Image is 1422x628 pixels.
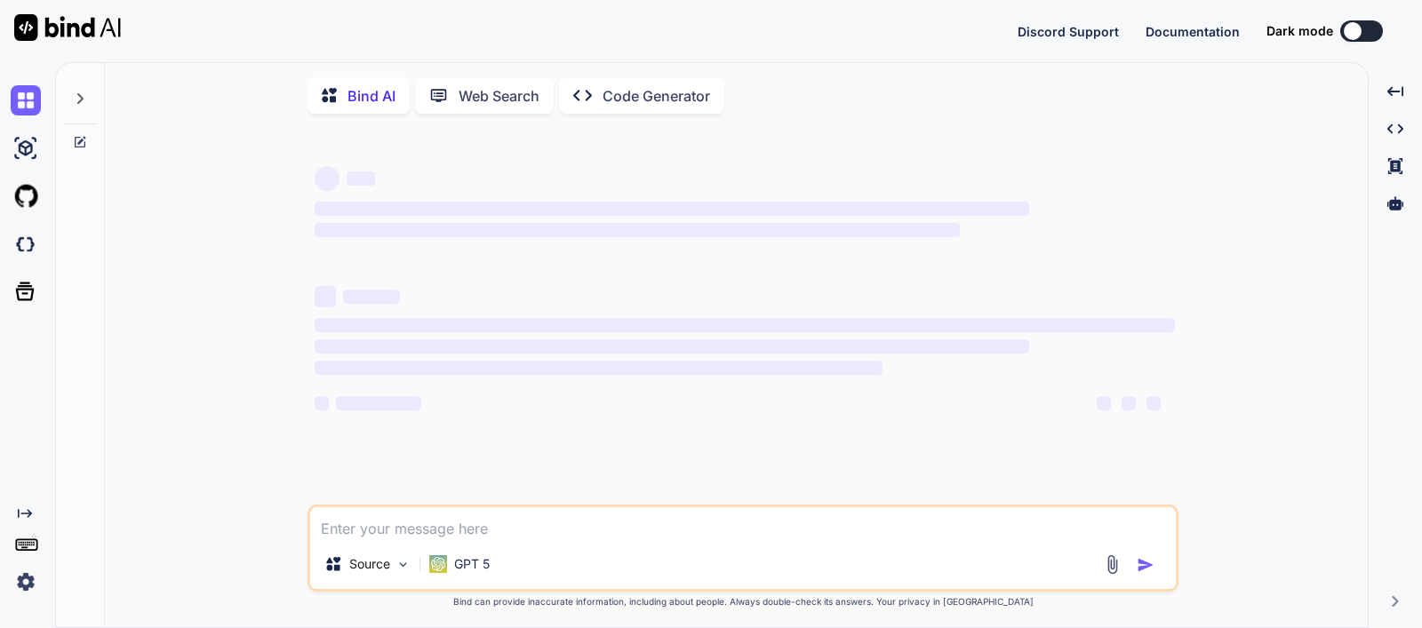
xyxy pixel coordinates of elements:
span: ‌ [315,339,1028,354]
img: darkCloudIdeIcon [11,229,41,259]
span: Discord Support [1018,24,1119,39]
img: attachment [1102,554,1122,575]
span: ‌ [1122,396,1136,410]
button: Discord Support [1018,22,1119,41]
span: Documentation [1146,24,1240,39]
span: ‌ [336,396,421,410]
span: ‌ [315,223,960,237]
span: ‌ [1146,396,1161,410]
span: ‌ [315,286,336,307]
p: Code Generator [603,85,710,107]
span: ‌ [1097,396,1111,410]
span: ‌ [343,290,400,304]
img: ai-studio [11,133,41,163]
p: Bind can provide inaccurate information, including about people. Always double-check its answers.... [308,595,1178,608]
img: icon [1137,556,1154,574]
button: Documentation [1146,22,1240,41]
span: Dark mode [1266,22,1333,40]
img: chat [11,85,41,115]
span: ‌ [315,396,329,410]
p: Bind AI [348,85,395,107]
p: Web Search [459,85,539,107]
img: githubLight [11,181,41,211]
img: settings [11,567,41,597]
span: ‌ [347,171,375,186]
img: Bind AI [14,14,121,41]
span: ‌ [315,361,883,375]
img: GPT 5 [429,555,447,573]
img: Pick Models [395,557,411,572]
p: GPT 5 [454,555,490,573]
p: Source [349,555,390,573]
span: ‌ [315,166,340,191]
span: ‌ [315,318,1175,332]
span: ‌ [315,202,1028,216]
